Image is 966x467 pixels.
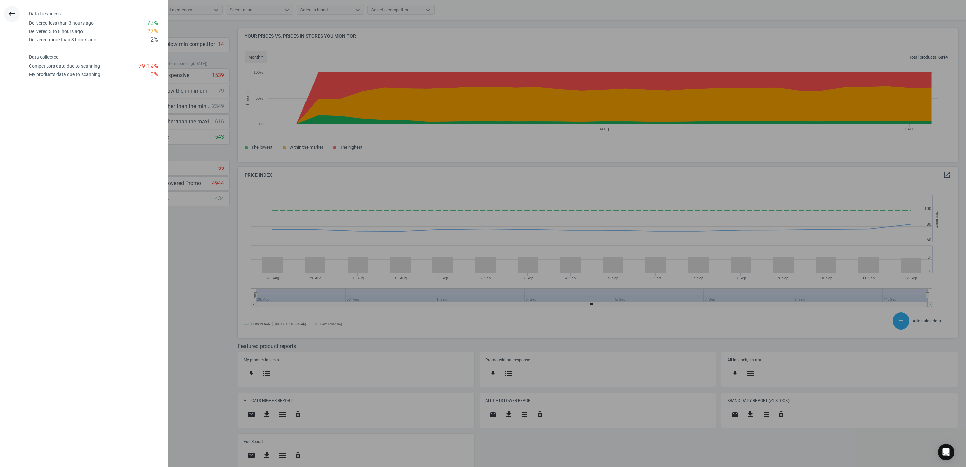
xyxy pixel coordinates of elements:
[29,54,168,60] h4: Data collected
[4,6,20,22] button: keyboard_backspace
[29,11,168,17] h4: Data freshness
[29,28,83,35] div: Delivered 3 to 8 hours ago
[29,63,100,69] div: Competitors data due to scanning
[29,37,96,43] div: Delivered more than 8 hours ago
[138,62,158,70] div: 79.19 %
[147,19,158,27] div: 72 %
[8,10,16,18] i: keyboard_backspace
[150,36,158,44] div: 2 %
[938,444,954,460] div: Open Intercom Messenger
[29,71,100,78] div: My products data due to scanning
[147,27,158,36] div: 27 %
[150,70,158,79] div: 0 %
[29,20,94,26] div: Delivered less than 3 hours ago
